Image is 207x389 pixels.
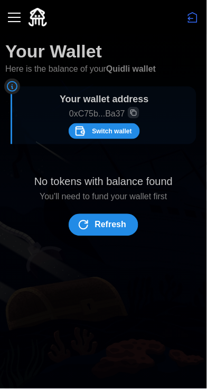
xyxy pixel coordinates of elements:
[60,94,149,104] strong: Your wallet address
[5,40,102,63] h1: Your Wallet
[17,107,191,121] p: 0xC75b...Ba37
[106,64,156,73] strong: Quidli wallet
[95,215,127,236] span: Refresh
[128,107,139,119] button: Copy wallet address
[29,8,47,26] img: Quidli
[40,191,167,204] p: You'll need to fund your wallet first
[5,63,156,76] p: Here is the balance of your
[69,214,138,236] button: Refresh
[92,124,131,139] span: Switch wallet
[34,173,173,191] p: No tokens with balance found
[184,8,202,26] button: Disconnect
[69,123,140,139] button: Switch wallet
